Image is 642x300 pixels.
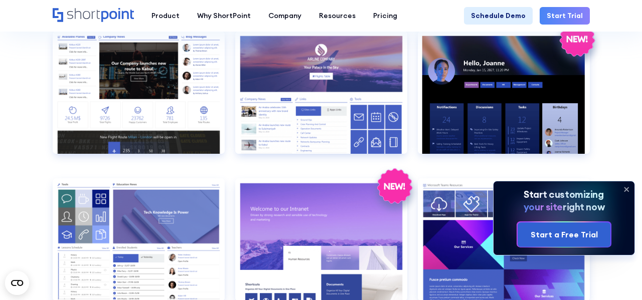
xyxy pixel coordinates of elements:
[310,7,365,25] a: Resources
[295,282,334,295] p: Preview
[518,222,610,247] a: Start a Free Trial
[260,7,310,25] a: Company
[53,31,225,168] a: Airlines 1
[151,11,180,21] div: Product
[418,31,590,168] a: Communication
[464,7,533,25] a: Schedule Demo
[5,271,29,295] button: Open CMP widget
[540,7,590,25] a: Start Trial
[477,135,517,148] p: Preview
[53,8,134,23] a: Home
[319,11,356,21] div: Resources
[197,11,251,21] div: Why ShortPoint
[295,135,334,148] p: Preview
[189,7,260,25] a: Why ShortPoint
[112,135,151,148] p: Preview
[268,11,301,21] div: Company
[112,282,151,295] p: Preview
[530,228,597,240] div: Start a Free Trial
[235,31,407,168] a: Airlines 2
[143,7,189,25] a: Product
[373,11,397,21] div: Pricing
[461,184,642,300] iframe: Chat Widget
[365,7,406,25] a: Pricing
